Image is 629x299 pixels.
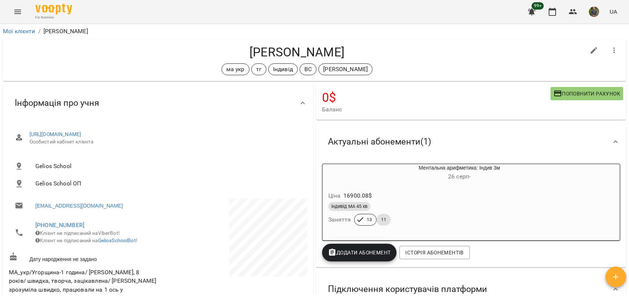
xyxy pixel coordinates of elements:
li: / [38,27,41,36]
div: ма укр [221,63,249,75]
span: Клієнт не підписаний на ! [35,237,137,243]
span: 11 [377,216,391,223]
button: Історія абонементів [399,246,469,259]
a: [PHONE_NUMBER] [35,222,84,229]
span: Gelios School [35,162,301,171]
div: тг [251,63,266,75]
h4: [PERSON_NAME] [9,45,585,60]
div: [PERSON_NAME] [318,63,373,75]
a: Мої клієнти [3,28,35,35]
p: тг [256,65,262,74]
a: [URL][DOMAIN_NAME] [29,131,81,137]
img: Voopty Logo [35,4,72,14]
h4: 0 $ [322,90,551,105]
span: 26 серп - [448,173,471,180]
div: Індивід [268,63,298,75]
div: Ментальна арифметика: Індив 3м [358,164,561,182]
button: Menu [9,3,27,21]
span: Баланс [322,105,551,114]
h6: Заняття [328,215,351,225]
button: Додати Абонемент [322,244,397,261]
span: Поповнити рахунок [553,89,620,98]
div: Дату народження не задано [7,251,158,264]
span: Інформація про учня [15,97,99,109]
p: ВС [304,65,312,74]
a: GeliosSchoolBot [98,237,136,243]
a: [EMAIL_ADDRESS][DOMAIN_NAME] [35,202,123,209]
span: 99+ [532,2,544,10]
span: індивід МА 45 хв [328,203,370,210]
span: Актуальні абонементи ( 1 ) [328,136,431,147]
h6: Ціна [328,191,341,201]
p: Індивід [273,65,293,74]
span: Особистий кабінет клієнта [29,138,301,146]
p: ма укр [226,65,245,74]
p: [PERSON_NAME] [323,65,368,74]
div: Інформація про учня [3,84,313,122]
span: Додати Абонемент [328,248,391,257]
nav: breadcrumb [3,27,626,36]
p: [PERSON_NAME] [43,27,88,36]
img: 2aca21bda46e2c85bd0f5a74cad084d8.jpg [589,7,599,17]
button: Ментальна арифметика: Індив 3м26 серп- Ціна16900.08$індивід МА 45 хвЗаняття1311 [322,164,561,234]
span: Підключення користувачів платформи [328,284,487,295]
p: 16900.08 $ [343,191,372,200]
span: Gelios School ОП [35,179,301,188]
span: 13 [362,216,376,223]
span: For Business [35,15,72,20]
div: ВС [300,63,317,75]
span: Клієнт не підписаний на ViberBot! [35,230,120,236]
button: UA [607,5,620,18]
div: Ментальна арифметика: Індив 3м [322,164,358,182]
button: Поповнити рахунок [551,87,623,100]
span: UA [609,8,617,15]
span: Історія абонементів [405,248,464,257]
div: Актуальні абонементи(1) [316,123,626,161]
